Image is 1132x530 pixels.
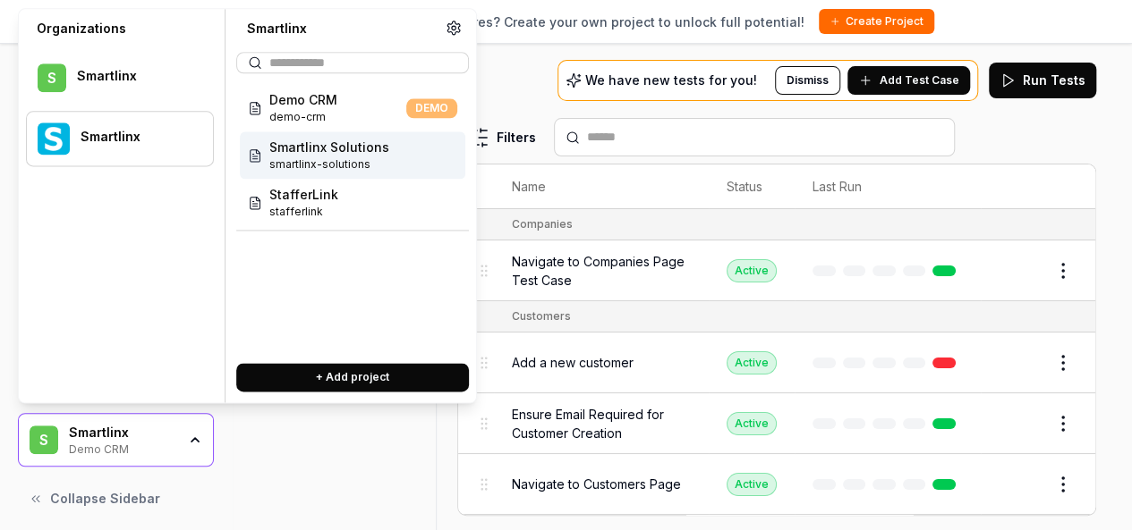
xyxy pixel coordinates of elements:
[727,351,777,374] div: Active
[512,475,681,493] span: Navigate to Customers Page
[727,473,777,496] div: Active
[269,109,337,125] span: Project ID: IXE0
[69,441,176,455] div: Demo CRM
[269,138,389,156] span: Smartlinx Solutions
[269,185,338,204] span: StafferLink
[847,66,970,95] button: Add Test Case
[269,90,337,109] span: Demo CRM
[512,252,691,290] span: Navigate to Companies Page Test Case
[26,52,214,104] button: SSmartlinx
[458,393,1095,454] tr: Ensure Email Required for Customer CreationActive
[585,74,757,87] p: We have new tests for you!
[446,20,462,41] a: Organization settings
[77,69,190,85] div: Smartlinx
[709,164,795,209] th: Status
[494,164,709,209] th: Name
[354,13,804,31] span: Exploring our features? Create your own project to unlock full potential!
[727,259,777,282] div: Active
[512,405,691,442] span: Ensure Email Required for Customer Creation
[989,63,1096,98] button: Run Tests
[26,20,214,38] div: Organizations
[50,489,160,508] span: Collapse Sidebar
[18,413,214,467] button: SSmartlinxDemo CRM
[236,363,469,391] button: + Add project
[512,308,571,324] div: Customers
[69,425,176,441] div: Smartlinx
[81,130,190,146] div: Smartlinx
[512,353,634,372] span: Add a new customer
[795,164,981,209] th: Last Run
[236,20,446,38] div: Smartlinx
[38,122,70,155] img: Smartlinx Logo
[775,66,840,95] button: Dismiss
[458,240,1095,301] tr: Navigate to Companies Page Test CaseActive
[406,98,457,118] span: DEMO
[727,412,777,435] div: Active
[512,216,573,232] div: Companies
[30,425,58,454] span: S
[819,9,934,34] button: Create Project
[26,111,214,166] button: Smartlinx LogoSmartlinx
[457,120,547,156] button: Filters
[269,156,389,172] span: Project ID: RpbL
[458,454,1095,515] tr: Navigate to Customers PageActive
[458,332,1095,393] tr: Add a new customerActive
[38,63,66,92] span: S
[236,80,469,349] div: Suggestions
[18,481,214,517] button: Collapse Sidebar
[880,72,959,88] span: Add Test Case
[269,204,338,220] span: Project ID: r6Yf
